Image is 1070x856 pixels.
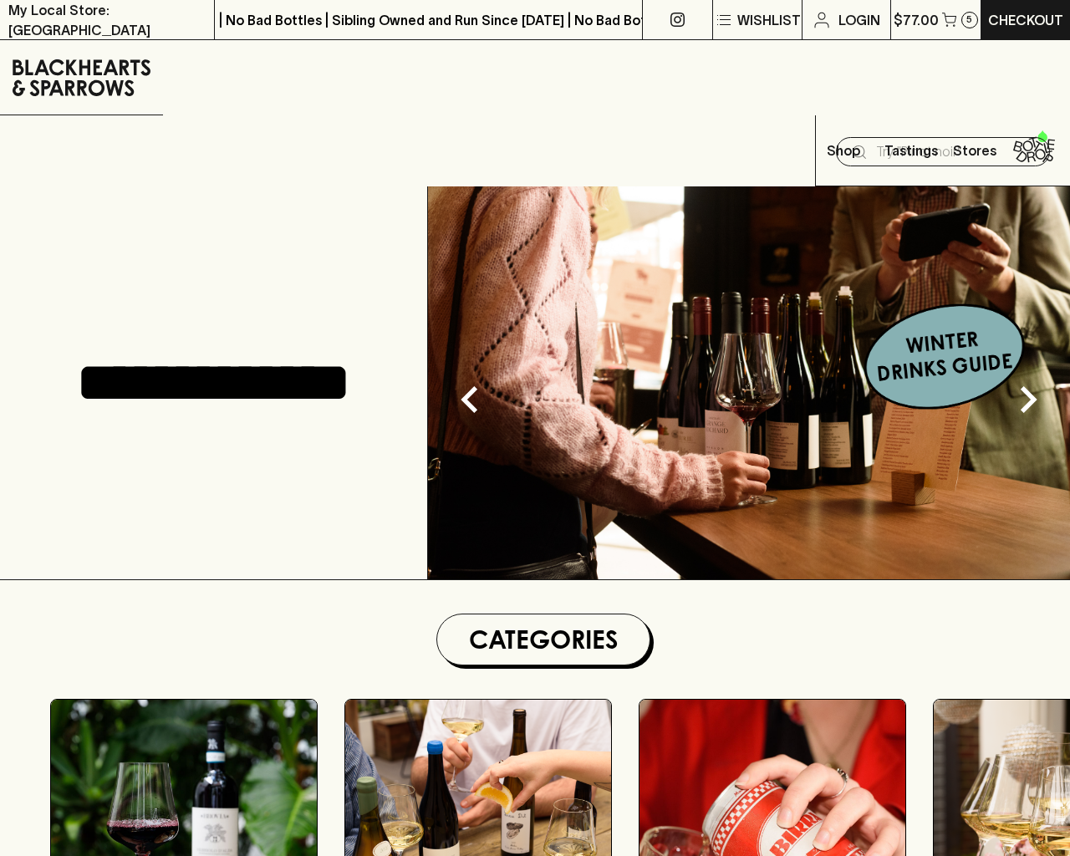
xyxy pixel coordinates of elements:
button: Next [995,366,1062,433]
p: $77.00 [894,10,939,30]
h1: Categories [444,621,643,658]
p: Login [838,10,880,30]
a: Tastings [879,115,943,186]
p: Shop [827,140,860,160]
img: optimise [428,186,1070,579]
p: Checkout [988,10,1063,30]
p: Wishlist [737,10,801,30]
p: 5 [966,15,972,24]
button: Shop [816,115,879,186]
a: Stores [943,115,1006,186]
button: Previous [436,366,503,433]
input: Try "Pinot noir" [876,139,1037,166]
